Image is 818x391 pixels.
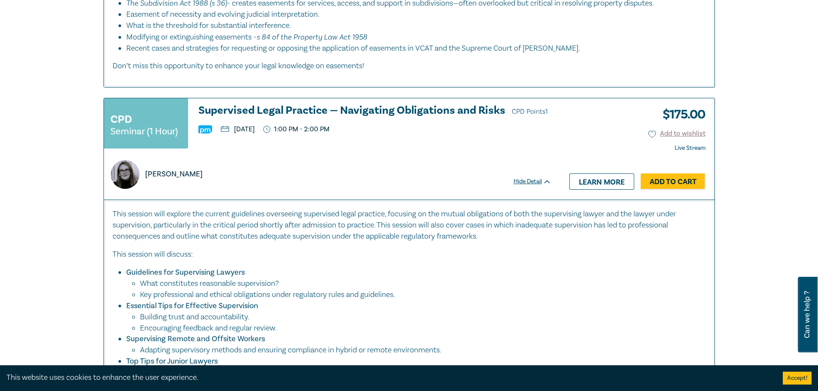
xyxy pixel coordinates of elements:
p: [PERSON_NAME] [145,169,203,180]
p: This session will explore the current guidelines overseeing supervised legal practice, focusing o... [113,209,706,242]
li: Adapting supervisory methods and ensuring compliance in hybrid or remote environments. [140,345,697,356]
small: Seminar (1 Hour) [110,127,178,136]
a: Learn more [569,173,634,190]
li: What is the threshold for substantial interference. [126,20,697,31]
div: This website uses cookies to enhance the user experience. [6,372,770,383]
button: Accept cookies [783,372,812,385]
li: What constitutes reasonable supervision? [140,278,689,289]
li: Modifying or extinguishing easements - [126,31,697,43]
img: https://s3.ap-southeast-2.amazonaws.com/leo-cussen-store-production-content/Contacts/Glenda%20Car... [111,160,140,189]
p: This session will discuss: [113,249,706,260]
strong: Supervising Remote and Offsite Workers [126,334,265,344]
li: Building trust and accountability. [140,312,689,323]
button: Add to wishlist [648,129,705,139]
p: Don’t miss this opportunity to enhance your legal knowledge on easements! [113,61,706,72]
li: Easement of necessity and evolving judicial interpretation. [126,9,697,20]
h3: CPD [110,112,132,127]
li: Encouraging feedback and regular review. [140,323,697,334]
h3: Supervised Legal Practice — Navigating Obligations and Risks [198,105,551,118]
strong: Live Stream [675,144,705,152]
strong: Top Tips for Junior Lawyers [126,356,218,366]
p: [DATE] [221,126,255,133]
li: Recent cases and strategies for requesting or opposing the application of easements in VCAT and t... [126,43,706,54]
div: Hide Detail [514,177,561,186]
strong: Essential Tips for Effective Supervision [126,301,258,311]
p: 1:00 PM - 2:00 PM [263,125,330,133]
a: Supervised Legal Practice — Navigating Obligations and Risks CPD Points1 [198,105,551,118]
span: CPD Points 1 [512,107,548,116]
strong: Guidelines for Supervising Lawyers [126,267,245,277]
h3: $ 175.00 [656,105,705,124]
li: Key professional and ethical obligations under regulatory rules and guidelines. [140,289,697,300]
img: Practice Management & Business Skills [198,125,212,133]
span: Can we help ? [803,282,811,347]
a: Add to Cart [641,173,705,190]
em: s 84 of the Property Law Act 1958 [256,32,367,41]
